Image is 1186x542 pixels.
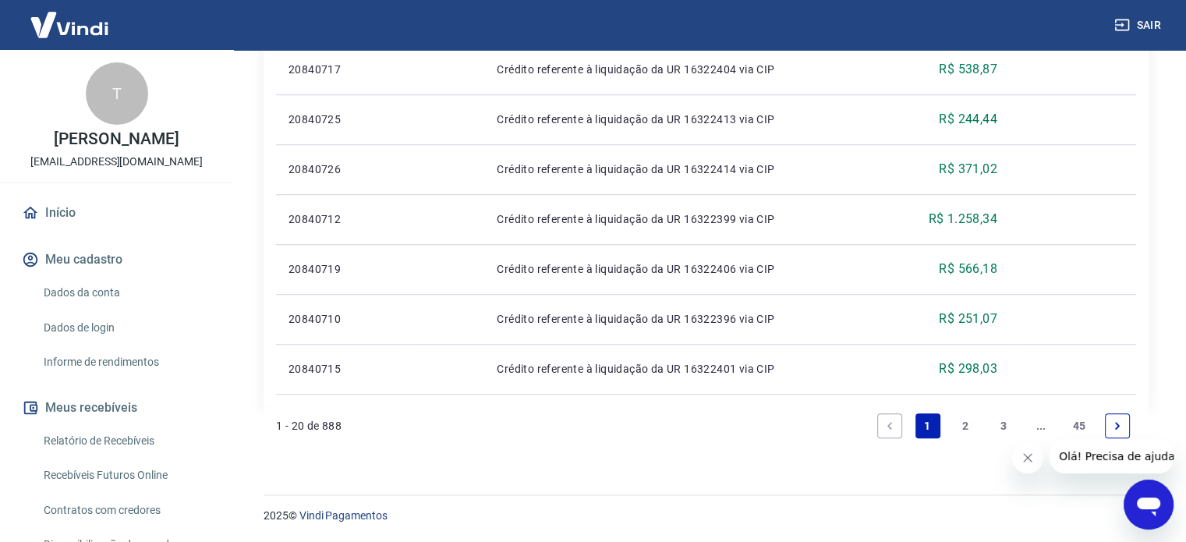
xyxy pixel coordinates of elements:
[289,112,390,127] p: 20840725
[939,360,997,378] p: R$ 298,03
[19,391,214,425] button: Meus recebíveis
[299,509,388,522] a: Vindi Pagamentos
[86,62,148,125] div: T
[497,311,873,327] p: Crédito referente à liquidação da UR 16322396 via CIP
[939,310,997,328] p: R$ 251,07
[37,312,214,344] a: Dados de login
[289,261,390,277] p: 20840719
[939,160,997,179] p: R$ 371,02
[877,413,902,438] a: Previous page
[497,161,873,177] p: Crédito referente à liquidação da UR 16322414 via CIP
[19,1,120,48] img: Vindi
[939,60,997,79] p: R$ 538,87
[289,361,390,377] p: 20840715
[991,413,1016,438] a: Page 3
[289,211,390,227] p: 20840712
[497,261,873,277] p: Crédito referente à liquidação da UR 16322406 via CIP
[497,62,873,77] p: Crédito referente à liquidação da UR 16322404 via CIP
[19,243,214,277] button: Meu cadastro
[1124,480,1174,530] iframe: Botão para abrir a janela de mensagens
[497,112,873,127] p: Crédito referente à liquidação da UR 16322413 via CIP
[939,260,997,278] p: R$ 566,18
[30,154,203,170] p: [EMAIL_ADDRESS][DOMAIN_NAME]
[1105,413,1130,438] a: Next page
[54,131,179,147] p: [PERSON_NAME]
[1012,442,1043,473] iframe: Fechar mensagem
[37,494,214,526] a: Contratos com credores
[37,277,214,309] a: Dados da conta
[953,413,978,438] a: Page 2
[497,361,873,377] p: Crédito referente à liquidação da UR 16322401 via CIP
[289,311,390,327] p: 20840710
[1111,11,1167,40] button: Sair
[1050,439,1174,473] iframe: Mensagem da empresa
[19,196,214,230] a: Início
[871,407,1136,445] ul: Pagination
[289,161,390,177] p: 20840726
[928,210,997,228] p: R$ 1.258,34
[289,62,390,77] p: 20840717
[264,508,1149,524] p: 2025 ©
[497,211,873,227] p: Crédito referente à liquidação da UR 16322399 via CIP
[1028,413,1053,438] a: Jump forward
[939,110,997,129] p: R$ 244,44
[915,413,940,438] a: Page 1 is your current page
[37,459,214,491] a: Recebíveis Futuros Online
[276,418,342,434] p: 1 - 20 de 888
[1067,413,1092,438] a: Page 45
[37,425,214,457] a: Relatório de Recebíveis
[9,11,131,23] span: Olá! Precisa de ajuda?
[37,346,214,378] a: Informe de rendimentos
